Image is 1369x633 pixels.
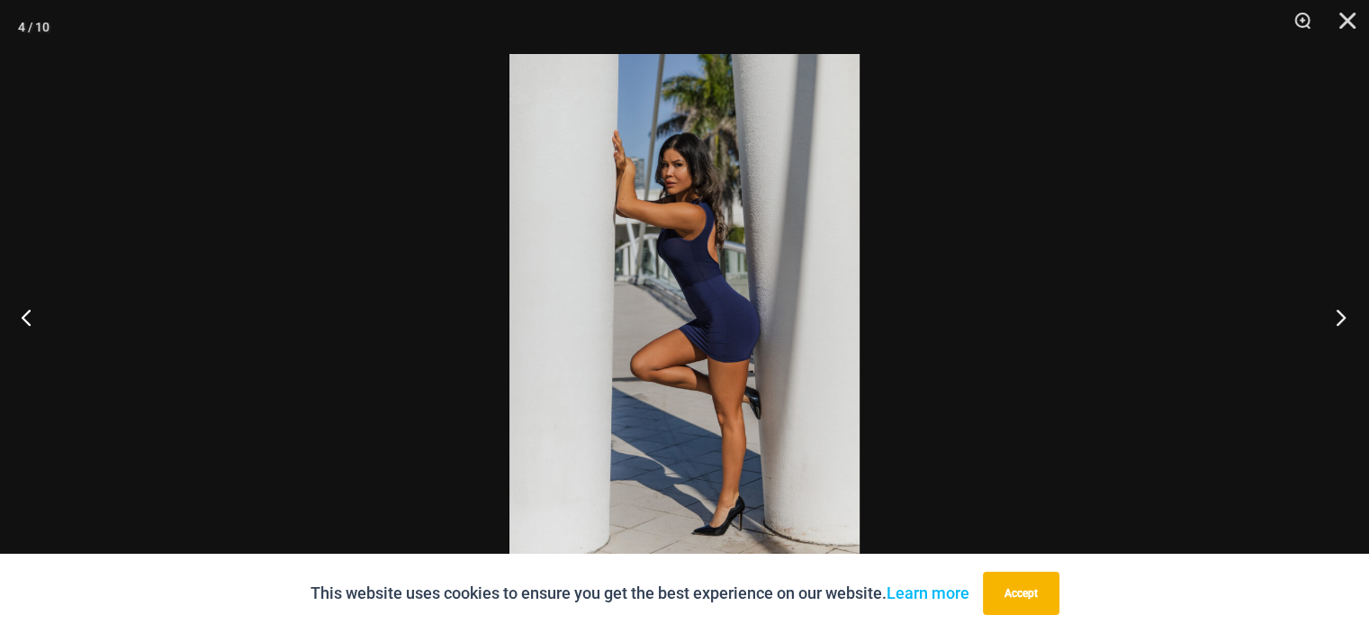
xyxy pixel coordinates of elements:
[1301,272,1369,362] button: Next
[311,580,969,607] p: This website uses cookies to ensure you get the best experience on our website.
[983,572,1059,615] button: Accept
[887,583,969,602] a: Learn more
[18,14,50,41] div: 4 / 10
[509,54,860,579] img: Desire Me Navy 5192 Dress 04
